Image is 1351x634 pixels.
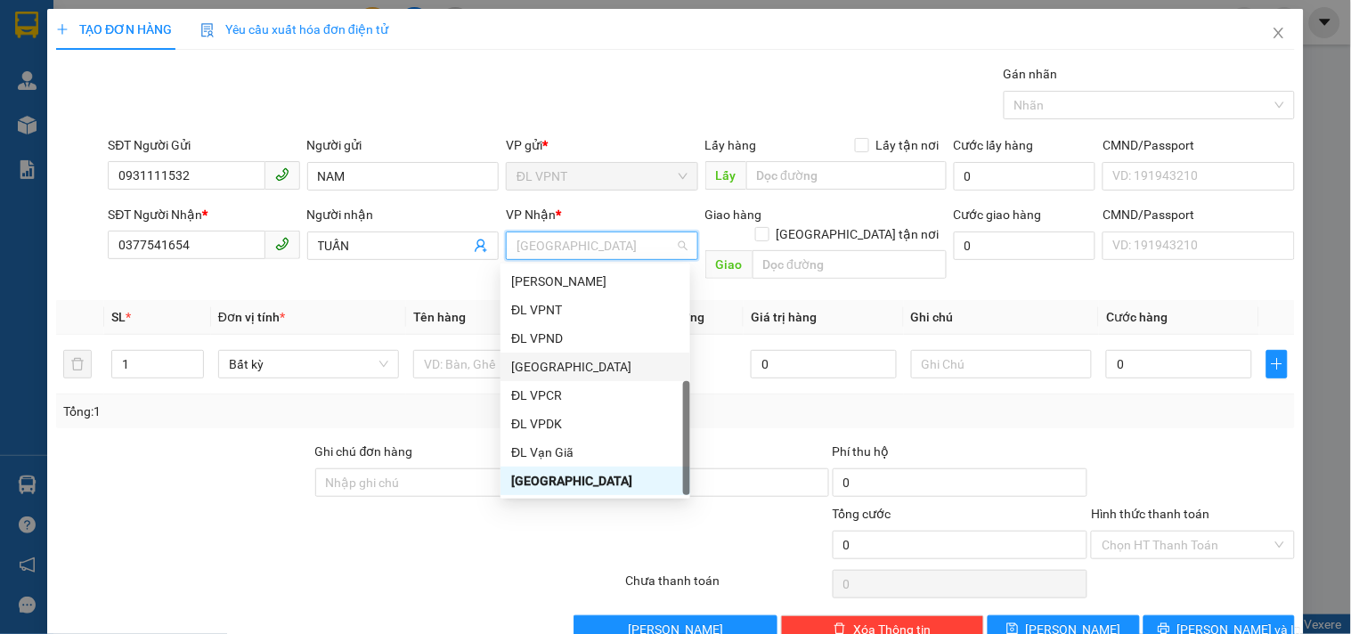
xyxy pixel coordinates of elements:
div: SĐT Người Nhận [108,205,299,224]
button: delete [63,350,92,378]
input: Cước lấy hàng [954,162,1096,191]
img: logo.jpg [193,22,236,65]
span: TẠO ĐƠN HÀNG [56,22,172,37]
div: ĐL Quận 5 [501,467,690,495]
div: CMND/Passport [1103,205,1294,224]
span: phone [275,237,289,251]
span: Tổng cước [833,507,891,521]
button: plus [1266,350,1288,378]
span: ĐL Quận 5 [517,232,687,259]
div: ĐL VPND [501,324,690,353]
img: icon [200,23,215,37]
button: Close [1254,9,1304,59]
span: Lấy hàng [705,138,757,152]
span: SL [111,310,126,324]
input: Ghi Chú [911,350,1092,378]
label: Cước lấy hàng [954,138,1034,152]
span: plus [56,23,69,36]
div: ĐL VPCR [511,386,680,405]
div: ĐL VPNT [511,300,680,320]
input: 0 [751,350,897,378]
span: Lấy [705,161,746,190]
div: ĐL VPNT [501,296,690,324]
span: [GEOGRAPHIC_DATA] tận nơi [769,224,947,244]
span: user-add [474,239,488,253]
span: Lấy tận nơi [869,135,947,155]
div: SĐT Người Gửi [108,135,299,155]
b: [DOMAIN_NAME] [150,68,245,82]
div: ĐL VPDK [511,414,680,434]
span: Giao [705,250,753,279]
div: ĐL Vạn Giã [501,438,690,467]
div: [PERSON_NAME] [511,272,680,291]
div: CMND/Passport [1103,135,1294,155]
th: Ghi chú [904,300,1099,335]
div: Chưa thanh toán [623,571,830,602]
span: VP Nhận [506,207,556,222]
div: Người nhận [307,205,499,224]
div: [GEOGRAPHIC_DATA] [511,357,680,377]
img: logo.jpg [22,22,111,111]
span: ĐL VPNT [517,163,687,190]
label: Cước giao hàng [954,207,1042,222]
input: Dọc đường [746,161,947,190]
input: Dọc đường [753,250,947,279]
label: Ghi chú đơn hàng [315,444,413,459]
span: Cước hàng [1106,310,1168,324]
span: Đơn vị tính [218,310,285,324]
div: ĐL VPDK [501,410,690,438]
b: Phúc An Express [22,115,93,230]
div: ĐL Quận 1 [501,353,690,381]
b: Gửi khách hàng [110,26,176,110]
div: ĐL VPCR [501,381,690,410]
div: VP gửi [506,135,697,155]
div: ĐL DUY [501,267,690,296]
div: Người gửi [307,135,499,155]
span: Tên hàng [413,310,466,324]
span: Giá trị hàng [751,310,817,324]
input: VD: Bàn, Ghế [413,350,594,378]
span: phone [275,167,289,182]
div: [GEOGRAPHIC_DATA] [511,471,680,491]
label: Gán nhãn [1004,67,1058,81]
span: Bất kỳ [229,351,388,378]
input: Cước giao hàng [954,232,1096,260]
span: Giao hàng [705,207,762,222]
div: Phí thu hộ [833,442,1088,468]
input: Ghi chú đơn hàng [315,468,571,497]
li: (c) 2017 [150,85,245,107]
span: Yêu cầu xuất hóa đơn điện tử [200,22,388,37]
label: Hình thức thanh toán [1091,507,1209,521]
div: Tổng: 1 [63,402,523,421]
span: close [1272,26,1286,40]
div: ĐL VPND [511,329,680,348]
span: plus [1267,357,1287,371]
div: ĐL Vạn Giã [511,443,680,462]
